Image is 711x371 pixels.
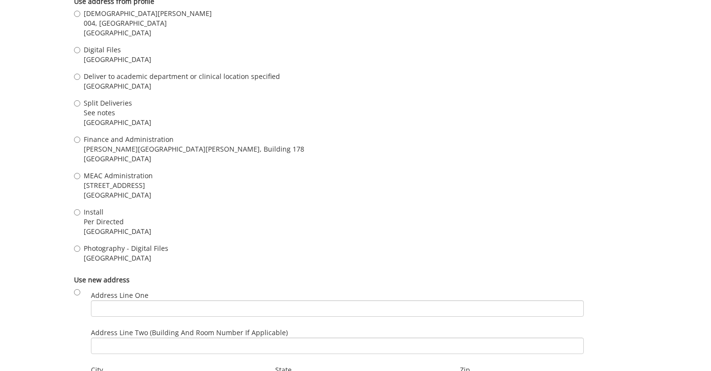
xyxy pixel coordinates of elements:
[91,300,584,317] input: Address Line One
[84,55,151,64] span: [GEOGRAPHIC_DATA]
[84,81,280,91] span: [GEOGRAPHIC_DATA]
[74,137,80,143] input: Finance and Administration [PERSON_NAME][GEOGRAPHIC_DATA][PERSON_NAME], Building 178 [GEOGRAPHIC_...
[84,207,151,217] span: Install
[84,190,153,200] span: [GEOGRAPHIC_DATA]
[84,253,168,263] span: [GEOGRAPHIC_DATA]
[84,217,151,227] span: Per Directed
[84,181,153,190] span: [STREET_ADDRESS]
[74,275,130,284] b: Use new address
[84,9,212,18] span: [DEMOGRAPHIC_DATA][PERSON_NAME]
[91,291,584,317] label: Address Line One
[84,72,280,81] span: Deliver to academic department or clinical location specified
[84,28,212,38] span: [GEOGRAPHIC_DATA]
[74,11,80,17] input: [DEMOGRAPHIC_DATA][PERSON_NAME] 004, [GEOGRAPHIC_DATA] [GEOGRAPHIC_DATA]
[84,135,304,144] span: Finance and Administration
[84,118,151,127] span: [GEOGRAPHIC_DATA]
[84,108,151,118] span: See notes
[91,338,584,354] input: Address Line Two (Building and Room Number if applicable)
[84,154,304,164] span: [GEOGRAPHIC_DATA]
[74,246,80,252] input: Photography - Digital Files [GEOGRAPHIC_DATA]
[84,45,151,55] span: Digital Files
[84,244,168,253] span: Photography - Digital Files
[84,171,153,181] span: MEAC Administration
[74,74,80,80] input: Deliver to academic department or clinical location specified [GEOGRAPHIC_DATA]
[74,47,80,53] input: Digital Files [GEOGRAPHIC_DATA]
[84,98,151,108] span: Split Deliveries
[91,328,584,354] label: Address Line Two (Building and Room Number if applicable)
[84,144,304,154] span: [PERSON_NAME][GEOGRAPHIC_DATA][PERSON_NAME], Building 178
[74,100,80,107] input: Split Deliveries See notes [GEOGRAPHIC_DATA]
[74,173,80,179] input: MEAC Administration [STREET_ADDRESS] [GEOGRAPHIC_DATA]
[84,18,212,28] span: 004, [GEOGRAPHIC_DATA]
[74,209,80,216] input: Install Per Directed [GEOGRAPHIC_DATA]
[84,227,151,236] span: [GEOGRAPHIC_DATA]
